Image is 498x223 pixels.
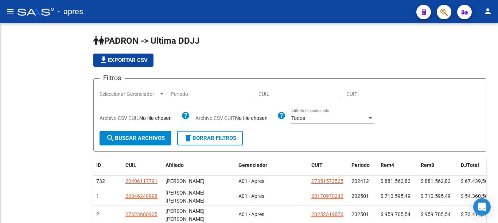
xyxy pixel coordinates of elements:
[458,157,498,173] datatable-header-cell: DJTotal
[100,91,159,97] span: Seleccionar Gerenciador
[125,211,157,217] span: 27423680925
[99,55,108,64] mat-icon: file_download
[311,193,343,199] span: 20170970242
[238,162,267,168] span: Gerenciador
[195,115,235,121] span: Archivo CSV CUIT
[106,135,165,141] span: Buscar Archivos
[100,115,139,121] span: Archivo CSV CUIL
[378,157,418,173] datatable-header-cell: Rem4
[125,178,157,184] span: 20406117791
[236,157,308,173] datatable-header-cell: Gerenciador
[100,131,171,145] button: Buscar Archivos
[351,193,369,199] span: 202501
[381,210,415,219] div: $ 959.705,54
[238,211,264,217] span: A01 - Apres
[96,193,99,199] span: 1
[461,210,495,219] div: $ 73.417,47
[235,115,277,122] input: Archivo CSV CUIT
[125,162,136,168] span: CUIL
[106,134,115,142] mat-icon: search
[311,162,323,168] span: CUIT
[93,36,199,46] span: PADRON -> Ultima DDJJ
[58,4,83,20] span: - apres
[351,162,370,168] span: Periodo
[421,177,455,185] div: $ 881.562,82
[238,193,264,199] span: A01 - Apres
[483,7,492,16] mat-icon: person
[166,208,205,222] span: [PERSON_NAME] [PERSON_NAME]
[122,157,163,173] datatable-header-cell: CUIL
[238,178,264,184] span: A01 - Apres
[381,192,415,200] div: $ 710.595,49
[461,192,495,200] div: $ 54.360,56
[181,111,190,120] mat-icon: help
[461,162,479,168] span: DJTotal
[311,178,343,184] span: 27351573525
[381,162,394,168] span: Rem4
[177,131,243,145] button: Borrar Filtros
[96,178,105,184] span: 732
[166,162,184,168] span: Afiliado
[166,190,205,204] span: [PERSON_NAME] [PERSON_NAME]
[96,211,99,217] span: 2
[93,157,122,173] datatable-header-cell: ID
[6,7,15,16] mat-icon: menu
[139,115,181,122] input: Archivo CSV CUIL
[96,162,101,168] span: ID
[418,157,458,173] datatable-header-cell: Rem8
[421,192,455,200] div: $ 710.595,49
[461,177,495,185] div: $ 67.439,56
[308,157,349,173] datatable-header-cell: CUIT
[166,178,205,184] span: [PERSON_NAME]
[473,198,491,216] div: Open Intercom Messenger
[351,178,369,184] span: 202412
[277,111,286,120] mat-icon: help
[184,135,236,141] span: Borrar Filtros
[351,211,369,217] span: 202501
[93,54,153,67] button: Exportar CSV
[100,73,125,83] h3: Filtros
[125,193,157,199] span: 20346240998
[184,134,192,142] mat-icon: delete
[421,210,455,219] div: $ 959.705,54
[381,177,415,185] div: $ 881.562,82
[291,115,305,121] span: Todos
[421,162,434,168] span: Rem8
[349,157,378,173] datatable-header-cell: Periodo
[99,57,148,63] span: Exportar CSV
[311,211,343,217] span: 20252319876
[163,157,236,173] datatable-header-cell: Afiliado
